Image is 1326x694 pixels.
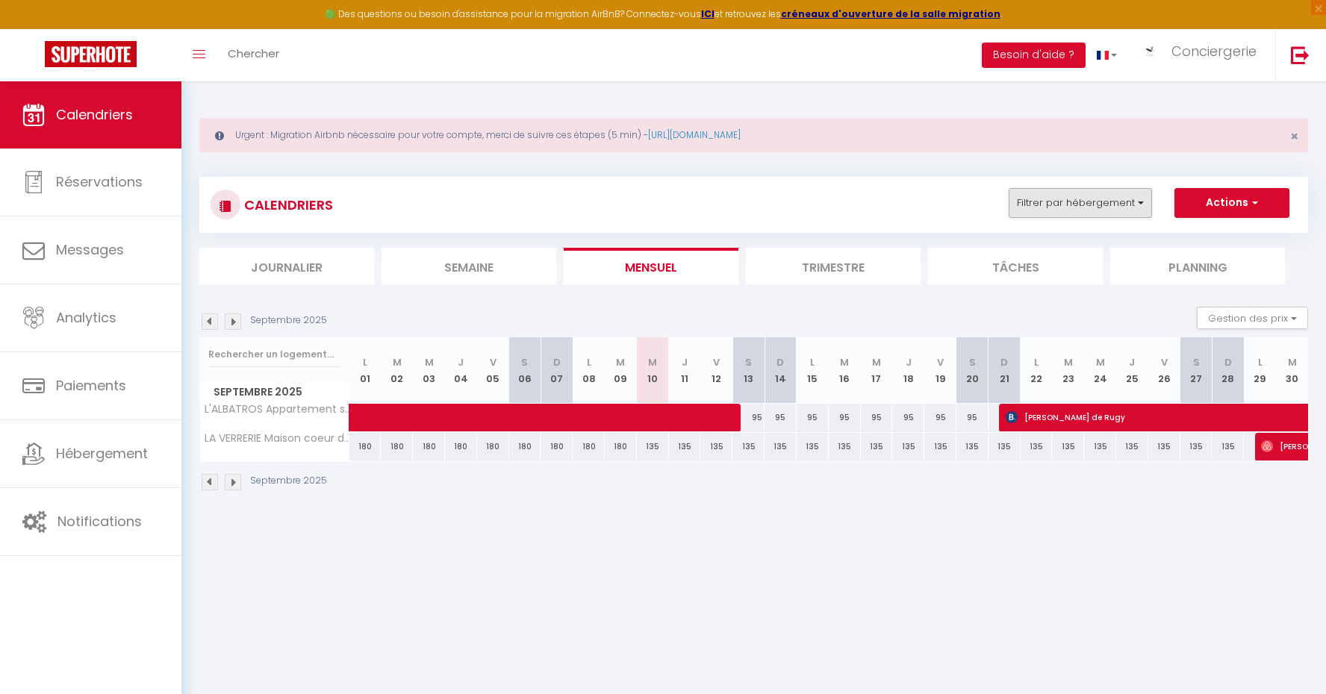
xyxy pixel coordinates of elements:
button: Actions [1174,188,1289,218]
div: 180 [605,433,637,460]
th: 26 [1148,337,1180,404]
th: 03 [413,337,445,404]
p: Septembre 2025 [250,474,327,488]
th: 29 [1244,337,1276,404]
div: 95 [765,404,797,431]
div: 95 [892,404,924,431]
button: Gestion des prix [1197,307,1308,329]
div: 180 [381,433,413,460]
div: 95 [829,404,861,431]
div: 95 [956,404,989,431]
abbr: M [872,355,881,369]
abbr: L [587,355,591,369]
div: 135 [1180,433,1213,460]
th: 14 [765,337,797,404]
abbr: S [1193,355,1200,369]
div: 180 [413,433,445,460]
div: 180 [509,433,541,460]
a: créneaux d'ouverture de la salle migration [781,7,1000,20]
abbr: J [682,355,688,369]
th: 20 [956,337,989,404]
abbr: V [1161,355,1168,369]
a: Chercher [217,29,290,81]
div: 135 [732,433,765,460]
div: 135 [1021,433,1053,460]
abbr: J [906,355,912,369]
li: Trimestre [746,248,921,284]
li: Tâches [928,248,1103,284]
button: Filtrer par hébergement [1009,188,1152,218]
span: Septembre 2025 [200,381,349,403]
th: 19 [924,337,956,404]
span: Réservations [56,172,143,191]
div: 135 [892,433,924,460]
th: 09 [605,337,637,404]
abbr: D [553,355,561,369]
div: 135 [669,433,701,460]
div: 135 [861,433,893,460]
div: 135 [765,433,797,460]
th: 24 [1084,337,1116,404]
input: Rechercher un logement... [208,341,340,368]
span: Conciergerie [1171,42,1257,60]
th: 28 [1212,337,1244,404]
abbr: M [1064,355,1073,369]
div: 135 [989,433,1021,460]
a: ICI [701,7,715,20]
abbr: M [1288,355,1297,369]
div: 180 [445,433,477,460]
abbr: J [1129,355,1135,369]
th: 01 [349,337,382,404]
div: 180 [541,433,573,460]
abbr: L [1258,355,1263,369]
abbr: V [490,355,497,369]
abbr: M [1096,355,1105,369]
span: LA VERRERIE Maison coeur de ville avec grand jardin [202,433,352,444]
li: Semaine [382,248,556,284]
div: 135 [1052,433,1084,460]
th: 10 [637,337,669,404]
div: 135 [829,433,861,460]
span: Notifications [57,512,142,531]
span: Calendriers [56,105,133,124]
abbr: L [1034,355,1039,369]
th: 05 [477,337,509,404]
div: 135 [1212,433,1244,460]
abbr: M [425,355,434,369]
span: Messages [56,240,124,259]
img: logout [1291,46,1310,64]
th: 16 [829,337,861,404]
a: ... Conciergerie [1128,29,1275,81]
div: 180 [573,433,605,460]
th: 27 [1180,337,1213,404]
th: 18 [892,337,924,404]
abbr: S [969,355,976,369]
p: Septembre 2025 [250,313,327,328]
span: Analytics [56,308,116,327]
div: 95 [797,404,829,431]
a: [URL][DOMAIN_NAME] [648,128,741,141]
th: 06 [509,337,541,404]
div: 180 [477,433,509,460]
h3: CALENDRIERS [240,188,333,222]
th: 25 [1116,337,1148,404]
li: Planning [1110,248,1285,284]
abbr: V [937,355,944,369]
th: 23 [1052,337,1084,404]
abbr: J [458,355,464,369]
button: Ouvrir le widget de chat LiveChat [12,6,57,51]
abbr: D [1000,355,1008,369]
abbr: M [393,355,402,369]
img: Super Booking [45,41,137,67]
th: 22 [1021,337,1053,404]
button: Besoin d'aide ? [982,43,1086,68]
abbr: L [810,355,815,369]
th: 17 [861,337,893,404]
abbr: M [616,355,625,369]
div: 135 [1084,433,1116,460]
li: Journalier [199,248,374,284]
th: 15 [797,337,829,404]
button: Close [1290,130,1298,143]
